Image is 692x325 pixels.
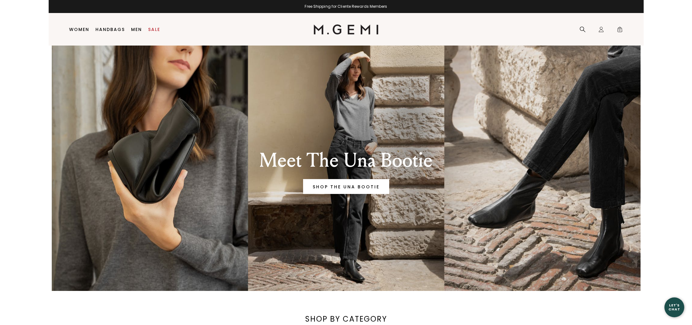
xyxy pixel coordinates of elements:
[314,24,378,34] img: M.Gemi
[69,27,89,32] a: Women
[664,303,684,311] div: Let's Chat
[131,27,142,32] a: Men
[303,179,389,194] a: Banner primary button
[148,27,160,32] a: Sale
[239,149,454,172] div: Meet The Una Bootie
[617,28,623,34] span: 0
[49,4,644,9] div: Free Shipping for Cliente Rewards Members
[272,314,421,324] div: SHOP BY CATEGORY
[49,46,644,291] div: Banner that redirects to an awesome page
[95,27,125,32] a: Handbags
